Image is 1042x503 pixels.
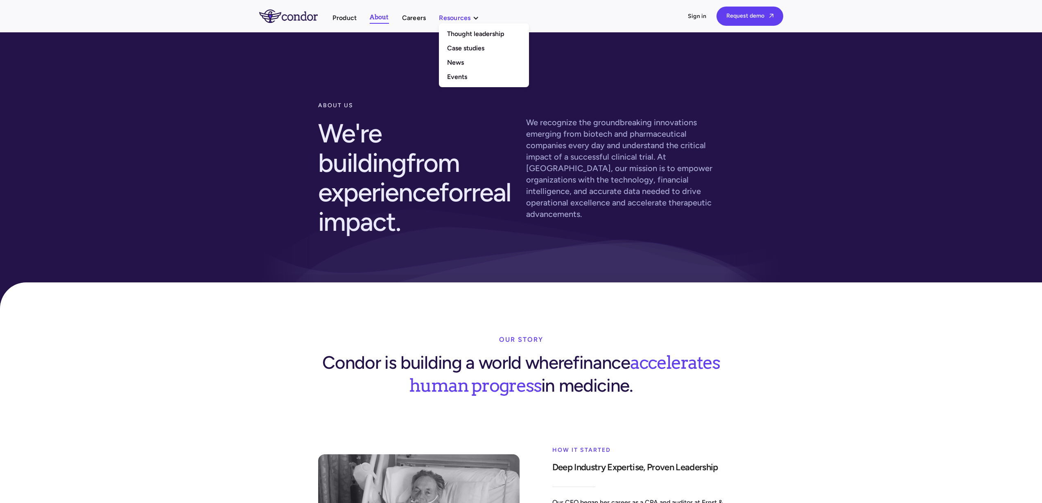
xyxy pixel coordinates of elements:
[439,27,529,41] a: Thought leadership
[439,12,487,23] div: Resources
[402,12,426,23] a: Careers
[573,352,630,373] span: finance
[439,55,529,70] a: News
[318,147,460,208] span: from experience
[439,41,529,55] a: Case studies
[499,332,543,348] div: our story
[332,12,357,23] a: Product
[552,442,724,458] div: How it started
[439,70,529,84] a: Events
[439,12,470,23] div: Resources
[526,117,724,220] p: We recognize the groundbreaking innovations emerging from biotech and pharmaceutical companies ev...
[439,23,529,87] nav: Resources
[688,12,707,20] a: Sign in
[370,12,389,24] a: About
[259,9,332,23] a: home
[318,176,511,237] span: real impact.
[717,7,783,26] a: Request demo
[318,97,516,114] div: about us
[318,114,516,241] h2: We're building for
[409,348,719,396] span: accelerates human progress
[769,13,773,18] span: 
[318,348,724,397] div: Condor is building a world where in medicine.
[552,462,718,473] strong: Deep Industry Expertise, Proven Leadership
